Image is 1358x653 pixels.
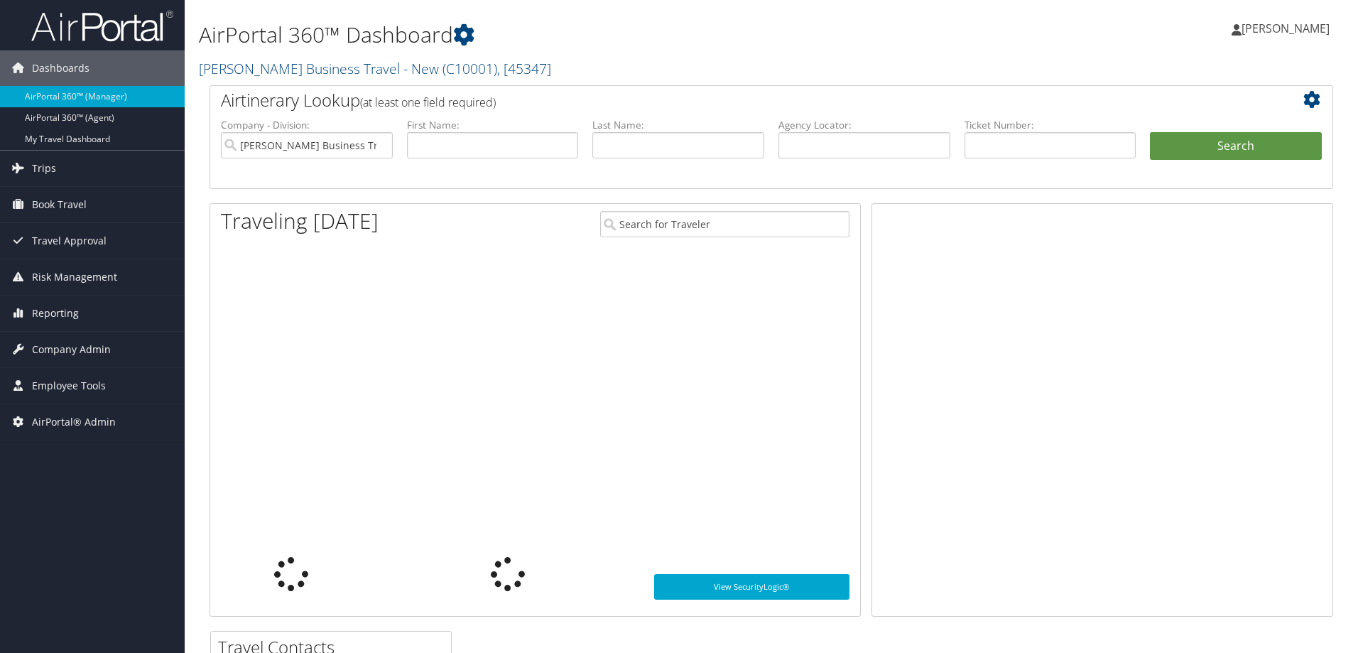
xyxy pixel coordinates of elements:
[32,368,106,404] span: Employee Tools
[1150,132,1322,161] button: Search
[32,404,116,440] span: AirPortal® Admin
[32,296,79,331] span: Reporting
[600,211,849,237] input: Search for Traveler
[199,20,962,50] h1: AirPortal 360™ Dashboard
[32,187,87,222] span: Book Travel
[32,223,107,259] span: Travel Approval
[360,95,496,110] span: (at least one field required)
[199,59,551,78] a: [PERSON_NAME] Business Travel - New
[221,88,1228,112] h2: Airtinerary Lookup
[442,59,497,78] span: ( C10001 )
[1232,7,1344,50] a: [PERSON_NAME]
[965,118,1136,132] label: Ticket Number:
[32,151,56,186] span: Trips
[654,574,849,600] a: View SecurityLogic®
[778,118,950,132] label: Agency Locator:
[31,9,173,43] img: airportal-logo.png
[32,50,89,86] span: Dashboards
[497,59,551,78] span: , [ 45347 ]
[32,259,117,295] span: Risk Management
[592,118,764,132] label: Last Name:
[221,118,393,132] label: Company - Division:
[221,206,379,236] h1: Traveling [DATE]
[407,118,579,132] label: First Name:
[1242,21,1330,36] span: [PERSON_NAME]
[32,332,111,367] span: Company Admin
